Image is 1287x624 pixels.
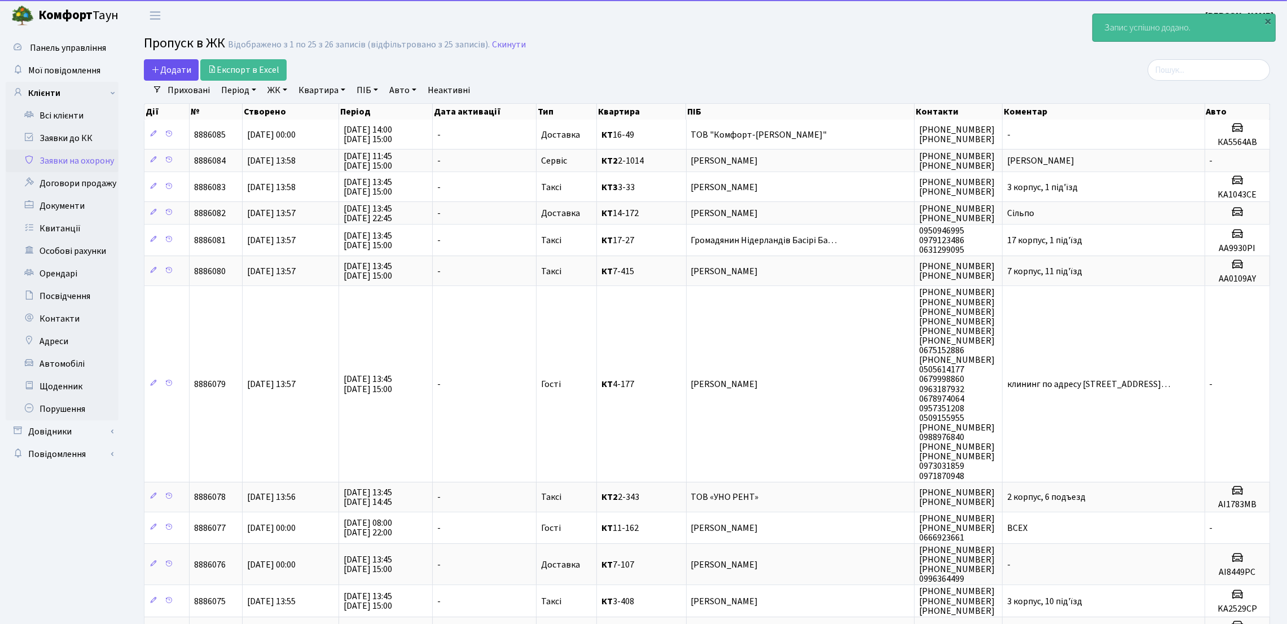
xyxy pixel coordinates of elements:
[6,127,118,150] a: Заявки до КК
[194,265,226,278] span: 8886080
[1263,15,1274,27] div: ×
[1210,378,1213,390] span: -
[915,104,1003,120] th: Контакти
[6,59,118,82] a: Мої повідомлення
[601,183,681,192] span: 3-33
[601,559,613,571] b: КТ
[437,234,441,247] span: -
[437,207,441,219] span: -
[6,330,118,353] a: Адреси
[919,176,995,198] span: [PHONE_NUMBER] [PHONE_NUMBER]
[691,209,910,218] span: [PERSON_NAME]
[1003,104,1205,120] th: Коментар
[194,207,226,219] span: 8886082
[601,595,613,608] b: КТ
[1007,559,1011,571] span: -
[344,553,392,575] span: [DATE] 13:45 [DATE] 15:00
[30,42,106,54] span: Панель управління
[437,522,441,534] span: -
[541,524,561,533] span: Гості
[919,150,995,172] span: [PHONE_NUMBER] [PHONE_NUMBER]
[919,124,995,146] span: [PHONE_NUMBER] [PHONE_NUMBER]
[344,124,392,146] span: [DATE] 14:00 [DATE] 15:00
[344,150,392,172] span: [DATE] 11:45 [DATE] 15:00
[1007,181,1078,194] span: 3 корпус, 1 під'їзд
[601,156,681,165] span: 2-1014
[344,260,392,282] span: [DATE] 13:45 [DATE] 15:00
[601,181,618,194] b: КТ3
[194,491,226,503] span: 8886078
[601,597,681,606] span: 3-408
[247,522,296,534] span: [DATE] 00:00
[6,240,118,262] a: Особові рахунки
[541,380,561,389] span: Гості
[1148,59,1270,81] input: Пошук...
[247,207,296,219] span: [DATE] 13:57
[1093,14,1275,41] div: Запис успішно додано.
[6,37,118,59] a: Панель управління
[194,129,226,141] span: 8886085
[919,544,995,585] span: [PHONE_NUMBER] [PHONE_NUMBER] [PHONE_NUMBER] 0996364499
[1007,595,1082,608] span: 3 корпус, 10 під'їзд
[6,443,118,465] a: Повідомлення
[6,285,118,307] a: Посвідчення
[1007,207,1034,219] span: Сільпо
[6,420,118,443] a: Довідники
[1205,104,1271,120] th: Авто
[919,260,995,282] span: [PHONE_NUMBER] [PHONE_NUMBER]
[6,104,118,127] a: Всі клієнти
[1007,522,1027,534] span: ВСЕХ
[437,181,441,194] span: -
[194,234,226,247] span: 8886081
[691,560,910,569] span: [PERSON_NAME]
[243,104,339,120] th: Створено
[597,104,686,120] th: Квартира
[28,64,100,77] span: Мої повідомлення
[601,209,681,218] span: 14-172
[691,493,910,502] span: ТОВ «УНО РЕНТ»
[601,236,681,245] span: 17-27
[194,378,226,390] span: 8886079
[437,155,441,167] span: -
[1210,137,1265,148] h5: КА5564АВ
[541,156,567,165] span: Сервіс
[194,181,226,194] span: 8886083
[6,82,118,104] a: Клієнти
[339,104,433,120] th: Період
[691,524,910,533] span: [PERSON_NAME]
[433,104,537,120] th: Дата активації
[344,590,392,612] span: [DATE] 13:45 [DATE] 15:00
[601,522,613,534] b: КТ
[1210,274,1265,284] h5: AA0109AY
[344,486,392,508] span: [DATE] 13:45 [DATE] 14:45
[6,217,118,240] a: Квитанції
[344,176,392,198] span: [DATE] 13:45 [DATE] 15:00
[601,130,681,139] span: 16-49
[1210,499,1265,510] h5: АІ1783МВ
[38,6,93,24] b: Комфорт
[194,155,226,167] span: 8886084
[691,267,910,276] span: [PERSON_NAME]
[691,380,910,389] span: [PERSON_NAME]
[601,265,613,278] b: КТ
[194,559,226,571] span: 8886076
[247,234,296,247] span: [DATE] 13:57
[344,230,392,252] span: [DATE] 13:45 [DATE] 15:00
[1007,378,1170,390] span: клининг по адресу [STREET_ADDRESS]…
[1007,265,1082,278] span: 7 корпус, 11 під'їзд
[200,59,287,81] a: Експорт в Excel
[6,353,118,375] a: Автомобілі
[537,104,597,120] th: Тип
[1007,129,1011,141] span: -
[691,597,910,606] span: [PERSON_NAME]
[541,597,561,606] span: Таксі
[601,491,618,503] b: КТ2
[1007,491,1086,503] span: 2 корпус, 6 подъезд
[919,486,995,508] span: [PHONE_NUMBER] [PHONE_NUMBER]
[294,81,350,100] a: Квартира
[1210,155,1213,167] span: -
[601,524,681,533] span: 11-162
[6,150,118,172] a: Заявки на охорону
[541,183,561,192] span: Таксі
[423,81,475,100] a: Неактивні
